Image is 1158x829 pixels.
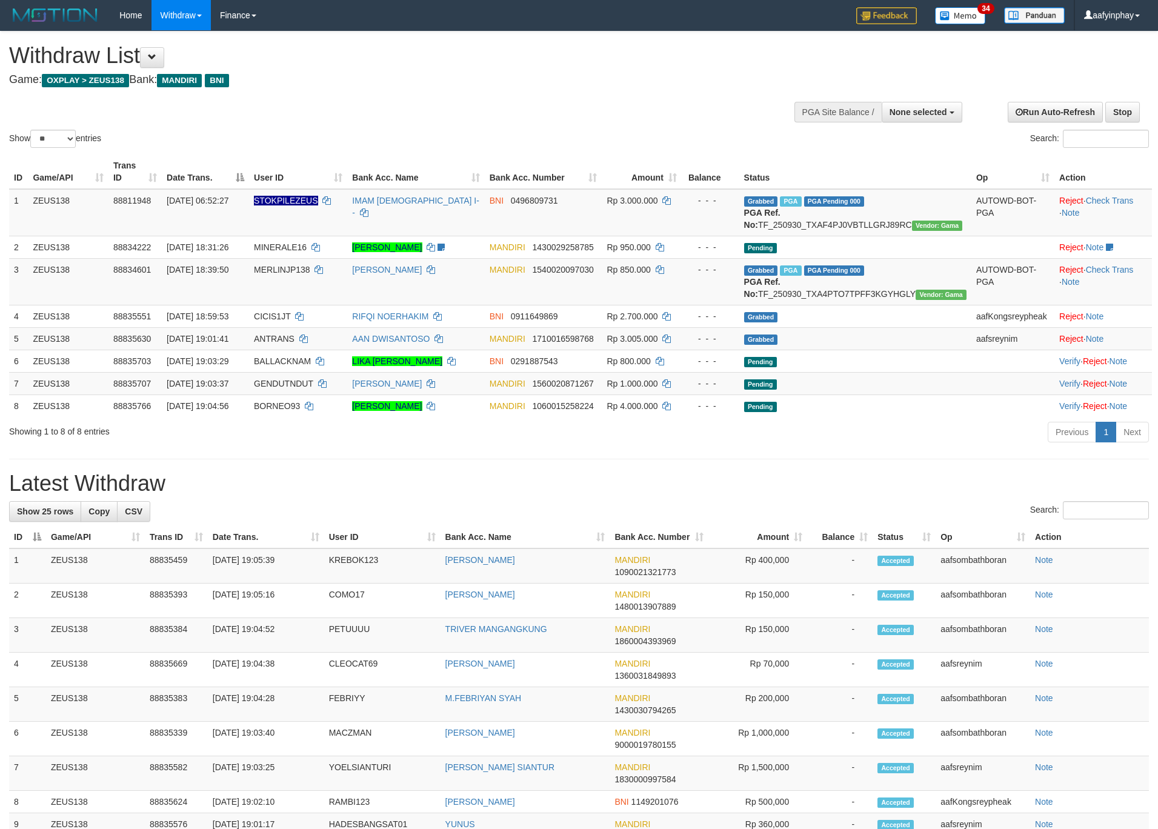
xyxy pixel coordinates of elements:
td: · · [1054,189,1152,236]
td: Rp 200,000 [708,687,807,722]
div: - - - [687,195,734,207]
span: Copy 1710016598768 to clipboard [533,334,594,344]
span: Copy 1480013907889 to clipboard [614,602,676,611]
th: ID: activate to sort column descending [9,526,46,548]
div: Showing 1 to 8 of 8 entries [9,421,473,438]
td: 88835384 [145,618,208,653]
span: Pending [744,243,777,253]
span: Copy 1830000997584 to clipboard [614,774,676,784]
td: 4 [9,653,46,687]
span: Accepted [877,556,914,566]
span: MANDIRI [490,401,525,411]
a: Note [1035,762,1053,772]
span: [DATE] 19:03:37 [167,379,228,388]
span: Grabbed [744,196,778,207]
button: None selected [882,102,962,122]
a: AAN DWISANTOSO [352,334,430,344]
span: CICIS1JT [254,311,290,321]
a: Verify [1059,356,1080,366]
th: Status: activate to sort column ascending [873,526,936,548]
th: Op: activate to sort column ascending [971,155,1054,189]
a: 1 [1096,422,1116,442]
span: BNI [490,356,504,366]
a: [PERSON_NAME] [352,379,422,388]
td: ZEUS138 [46,722,145,756]
span: [DATE] 18:59:53 [167,311,228,321]
th: Game/API: activate to sort column ascending [46,526,145,548]
td: ZEUS138 [28,305,108,327]
b: PGA Ref. No: [744,277,780,299]
div: - - - [687,400,734,412]
a: Verify [1059,379,1080,388]
a: Note [1035,659,1053,668]
span: Rp 950.000 [607,242,650,252]
a: LIKA [PERSON_NAME] [352,356,442,366]
span: MANDIRI [157,74,202,87]
td: 6 [9,722,46,756]
a: [PERSON_NAME] [352,265,422,275]
a: YUNUS [445,819,475,829]
a: Note [1035,555,1053,565]
span: 88811948 [113,196,151,205]
a: Stop [1105,102,1140,122]
span: Copy 0496809731 to clipboard [511,196,558,205]
span: Marked by aafsreyleap [780,196,801,207]
th: Bank Acc. Number: activate to sort column ascending [610,526,708,548]
span: Marked by aafsolysreylen [780,265,801,276]
td: 3 [9,258,28,305]
a: TRIVER MANGANGKUNG [445,624,547,634]
td: ZEUS138 [28,189,108,236]
th: Amount: activate to sort column ascending [602,155,681,189]
span: MANDIRI [614,762,650,772]
a: M.FEBRIYAN SYAH [445,693,522,703]
span: [DATE] 19:01:41 [167,334,228,344]
a: RIFQI NOERHAKIM [352,311,428,321]
span: Copy 1860004393969 to clipboard [614,636,676,646]
a: [PERSON_NAME] [445,590,515,599]
span: Accepted [877,590,914,601]
span: Rp 3.000.000 [607,196,657,205]
a: [PERSON_NAME] [445,797,515,807]
td: 2 [9,584,46,618]
span: 88834601 [113,265,151,275]
span: Copy [88,507,110,516]
span: Grabbed [744,312,778,322]
th: Op: activate to sort column ascending [936,526,1030,548]
td: 2 [9,236,28,258]
a: Note [1110,379,1128,388]
a: Note [1035,624,1053,634]
td: 88835383 [145,687,208,722]
span: 88835703 [113,356,151,366]
th: User ID: activate to sort column ascending [249,155,347,189]
td: 8 [9,791,46,813]
a: Reject [1083,356,1107,366]
span: MANDIRI [614,590,650,599]
td: ZEUS138 [46,756,145,791]
a: Note [1035,728,1053,737]
a: [PERSON_NAME] [352,401,422,411]
a: Check Trans [1086,265,1134,275]
div: - - - [687,355,734,367]
td: Rp 150,000 [708,618,807,653]
a: Verify [1059,401,1080,411]
span: BALLACKNAM [254,356,311,366]
td: - [807,548,873,584]
td: KREBOK123 [324,548,441,584]
span: Rp 3.005.000 [607,334,657,344]
td: 88835582 [145,756,208,791]
th: Game/API: activate to sort column ascending [28,155,108,189]
th: ID [9,155,28,189]
a: CSV [117,501,150,522]
span: Grabbed [744,335,778,345]
span: Show 25 rows [17,507,73,516]
td: ZEUS138 [46,584,145,618]
input: Search: [1063,130,1149,148]
span: Pending [744,357,777,367]
span: 88835766 [113,401,151,411]
td: - [807,722,873,756]
td: aafKongsreypheak [971,305,1054,327]
div: - - - [687,310,734,322]
td: aafKongsreypheak [936,791,1030,813]
td: - [807,618,873,653]
td: Rp 500,000 [708,791,807,813]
